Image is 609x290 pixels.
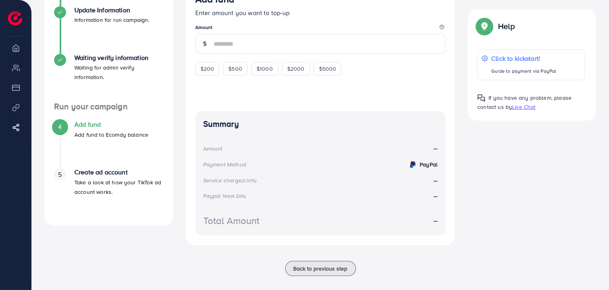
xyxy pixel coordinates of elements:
li: Update Information [45,6,173,54]
span: $5000 [319,65,337,73]
strong: -- [434,176,438,185]
span: $200 [200,65,214,73]
div: Total Amount [203,214,260,228]
div: Paypal fee [203,192,249,200]
span: If you have any problem, please contact us by [477,94,572,111]
li: Create ad account [45,168,173,216]
h4: Add fund [74,121,148,128]
li: Waiting verify information [45,54,173,102]
p: Guide to payment via PayPal [491,66,556,76]
span: $500 [228,65,242,73]
img: Popup guide [477,94,485,102]
h4: Waiting verify information [74,54,163,62]
h4: Run your campaign [45,102,173,112]
p: Enter amount you want to top-up [195,8,446,17]
img: credit [408,160,418,170]
small: (4.50%) [231,193,246,199]
p: Information for run campaign. [74,15,150,25]
p: Click to kickstart! [491,54,556,63]
iframe: Chat [575,254,603,284]
li: Add fund [45,121,173,168]
strong: -- [434,216,438,225]
span: Live Chat [512,103,535,111]
img: Popup guide [477,19,492,33]
div: Service charge [203,176,259,184]
strong: PayPal [420,160,438,168]
p: Add fund to Ecomdy balance [74,130,148,139]
span: $2000 [287,65,305,73]
small: (3.00%) [241,178,257,184]
p: Help [498,21,515,31]
span: 5 [58,170,62,179]
button: Back to previous step [285,261,356,276]
span: $1000 [257,65,273,73]
p: Waiting for admin verify information. [74,63,163,82]
legend: Amount [195,24,446,34]
div: Amount [203,145,223,153]
h4: Summary [203,119,438,129]
h4: Create ad account [74,168,163,176]
span: 4 [58,122,62,131]
p: Take a look at how your TikTok ad account works. [74,178,163,197]
strong: -- [434,191,438,200]
strong: -- [434,144,438,153]
span: Back to previous step [294,265,348,273]
div: Payment Method [203,160,246,168]
h4: Update Information [74,6,150,14]
img: logo [8,11,22,25]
